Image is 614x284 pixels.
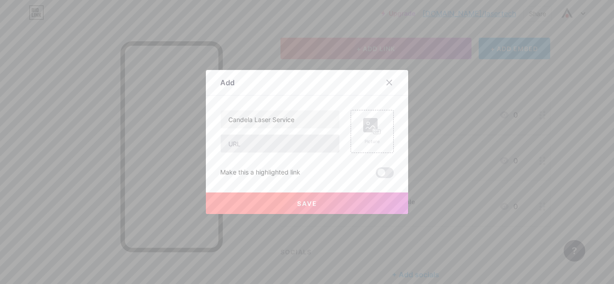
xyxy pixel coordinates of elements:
[220,167,300,178] div: Make this a highlighted link
[363,138,381,145] div: Picture
[221,110,339,128] input: Title
[220,77,235,88] div: Add
[221,135,339,153] input: URL
[297,200,317,207] span: Save
[206,192,408,214] button: Save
